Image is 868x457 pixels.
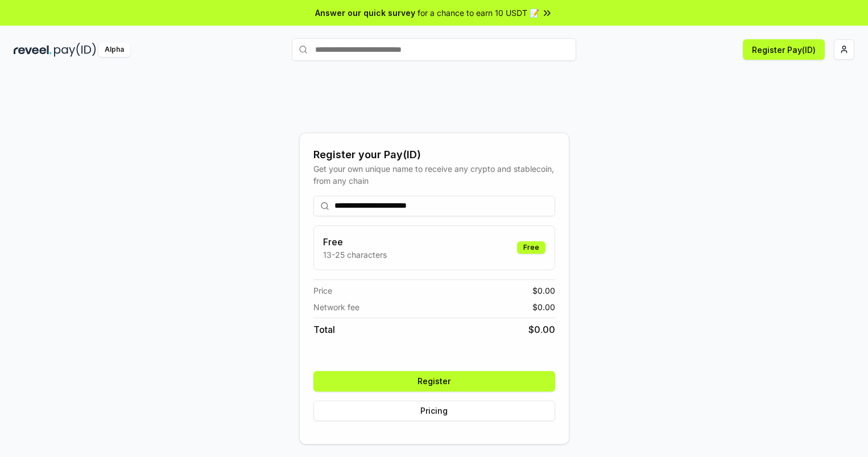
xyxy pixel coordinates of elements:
[313,163,555,187] div: Get your own unique name to receive any crypto and stablecoin, from any chain
[323,235,387,249] h3: Free
[743,39,825,60] button: Register Pay(ID)
[528,323,555,336] span: $ 0.00
[323,249,387,261] p: 13-25 characters
[54,43,96,57] img: pay_id
[418,7,539,19] span: for a chance to earn 10 USDT 📝
[313,301,359,313] span: Network fee
[313,323,335,336] span: Total
[98,43,130,57] div: Alpha
[313,285,332,297] span: Price
[14,43,52,57] img: reveel_dark
[313,147,555,163] div: Register your Pay(ID)
[532,285,555,297] span: $ 0.00
[532,301,555,313] span: $ 0.00
[315,7,415,19] span: Answer our quick survey
[517,241,545,254] div: Free
[313,401,555,421] button: Pricing
[313,371,555,392] button: Register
